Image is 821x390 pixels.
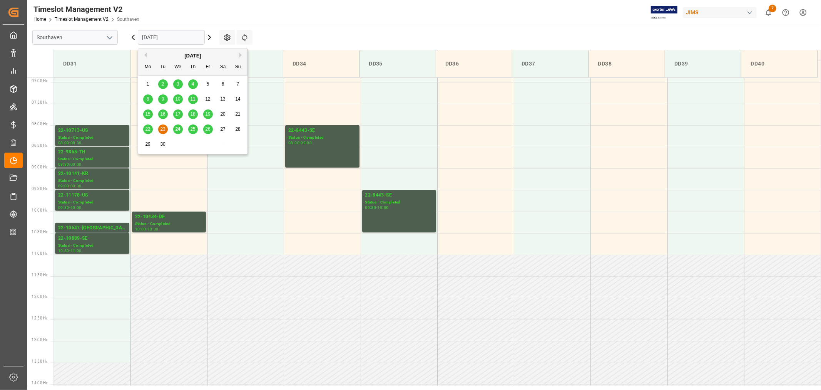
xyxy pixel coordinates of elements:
div: 22-10141-KR [58,170,126,178]
div: Choose Thursday, September 25th, 2025 [188,124,198,134]
span: 09:00 Hr [32,165,47,169]
span: 6 [222,81,224,87]
span: 18 [190,111,195,117]
span: 4 [192,81,194,87]
div: 09:00 [301,141,312,145]
span: 12:30 Hr [32,316,47,320]
div: Choose Saturday, September 13th, 2025 [218,94,228,104]
div: Tu [158,62,168,72]
span: 23 [160,126,165,132]
span: 07:30 Hr [32,100,47,104]
div: - [69,184,70,188]
div: DD38 [595,57,659,71]
span: 24 [175,126,180,132]
div: Choose Sunday, September 28th, 2025 [233,124,243,134]
div: 08:00 [58,141,69,145]
div: Status - Completed [135,221,203,227]
span: 9 [162,96,164,102]
div: Choose Friday, September 12th, 2025 [203,94,213,104]
div: DD31 [60,57,124,71]
span: 30 [160,141,165,147]
span: 22 [145,126,150,132]
span: 25 [190,126,195,132]
div: 09:00 [58,184,69,188]
span: 28 [235,126,240,132]
div: Su [233,62,243,72]
div: Choose Saturday, September 6th, 2025 [218,79,228,89]
span: 13:30 Hr [32,359,47,363]
div: 22-10713-US [58,127,126,134]
button: open menu [104,32,115,44]
div: Choose Tuesday, September 23rd, 2025 [158,124,168,134]
span: 12:00 Hr [32,294,47,299]
div: 09:00 [70,163,82,166]
span: 08:30 Hr [32,143,47,148]
div: Choose Thursday, September 18th, 2025 [188,109,198,119]
div: Choose Friday, September 5th, 2025 [203,79,213,89]
div: 22-10889-SE [58,235,126,242]
div: Mo [143,62,153,72]
div: DD37 [518,57,582,71]
span: 07:00 Hr [32,79,47,83]
div: Choose Sunday, September 14th, 2025 [233,94,243,104]
div: Choose Saturday, September 20th, 2025 [218,109,228,119]
div: 22-8443-SE [288,127,356,134]
a: Home [33,17,46,22]
div: Status - Completed [288,134,356,141]
div: Choose Saturday, September 27th, 2025 [218,124,228,134]
span: 09:30 Hr [32,187,47,191]
div: DD40 [747,57,811,71]
div: 08:00 [288,141,299,145]
div: Choose Monday, September 15th, 2025 [143,109,153,119]
div: Choose Sunday, September 7th, 2025 [233,79,243,89]
div: 09:30 [70,184,82,188]
span: 8 [147,96,149,102]
div: DD36 [442,57,506,71]
div: Timeslot Management V2 [33,3,139,15]
button: Help Center [777,4,794,21]
div: Choose Wednesday, September 17th, 2025 [173,109,183,119]
div: [DATE] [138,52,247,60]
span: 26 [205,126,210,132]
div: 22-8443-SE [365,192,433,199]
a: Timeslot Management V2 [55,17,109,22]
span: 08:00 Hr [32,122,47,126]
span: 15 [145,111,150,117]
div: Status - Completed [58,134,126,141]
span: 27 [220,126,225,132]
input: Type to search/select [32,30,118,45]
div: - [69,249,70,252]
span: 5 [207,81,209,87]
span: 10:00 Hr [32,208,47,212]
span: 21 [235,111,240,117]
div: Choose Sunday, September 21st, 2025 [233,109,243,119]
div: - [69,163,70,166]
span: 11:00 Hr [32,251,47,256]
span: 13:00 Hr [32,338,47,342]
div: DD34 [289,57,353,71]
div: 22-9855-TH [58,148,126,156]
div: month 2025-09 [140,77,246,152]
span: 10 [175,96,180,102]
span: 20 [220,111,225,117]
div: Choose Monday, September 22nd, 2025 [143,124,153,134]
div: Status - Completed [58,232,126,239]
div: Sa [218,62,228,72]
div: 10:30 [378,206,389,209]
span: 2 [162,81,164,87]
img: Exertis%20JAM%20-%20Email%20Logo.jpg_1722504956.jpg [651,6,677,19]
div: Choose Tuesday, September 9th, 2025 [158,94,168,104]
div: 22-10647-[GEOGRAPHIC_DATA] [58,224,126,232]
div: DD32 [137,57,200,71]
div: 22-11178-US [58,192,126,199]
div: - [376,206,377,209]
input: MM-DD-YYYY [138,30,205,45]
div: JIMS [683,7,757,18]
div: Fr [203,62,213,72]
span: 14:00 Hr [32,381,47,385]
div: 11:00 [70,249,82,252]
span: 12 [205,96,210,102]
span: 1 [147,81,149,87]
div: 10:00 [70,206,82,209]
div: Status - Completed [58,242,126,249]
